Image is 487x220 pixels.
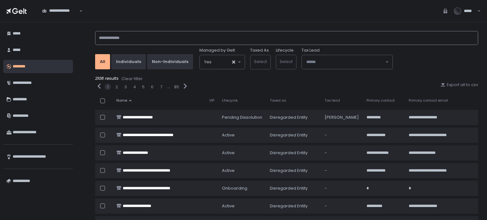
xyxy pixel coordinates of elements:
span: onboarding [222,185,247,191]
div: 2108 results [95,76,478,82]
input: Search for option [42,14,79,20]
button: 3 [124,84,127,90]
button: 1 [107,84,108,90]
input: Search for option [306,59,385,65]
button: 2 [115,84,118,90]
div: Search for option [200,55,245,69]
span: pending Dissolution [222,115,262,120]
span: Lifecycle [222,98,237,103]
div: - [325,168,359,173]
button: 6 [151,84,153,90]
div: Individuals [116,59,141,65]
div: [PERSON_NAME] [325,115,359,120]
span: Yes [204,59,211,65]
div: Search for option [38,4,82,18]
div: Disregarded Entity [270,168,317,173]
span: Taxed as [270,98,286,103]
span: active [222,203,235,209]
label: Taxed As [250,47,269,53]
div: - [325,132,359,138]
button: Export all to csv [440,82,478,88]
span: VIP [209,98,214,103]
div: All [100,59,105,65]
div: Disregarded Entity [270,150,317,156]
div: Disregarded Entity [270,115,317,120]
div: - [325,203,359,209]
button: All [95,54,110,69]
div: - [325,150,359,156]
span: active [222,168,235,173]
label: Lifecycle [276,47,294,53]
div: Disregarded Entity [270,132,317,138]
span: Select [254,59,267,65]
span: Tax Lead [302,47,320,53]
input: Search for option [211,59,231,65]
button: Clear filter [121,76,143,82]
button: 7 [160,84,162,90]
div: ... [167,84,170,90]
div: - [325,185,359,191]
span: Name [116,98,127,103]
span: active [222,132,235,138]
button: Non-Individuals [147,54,193,69]
button: Individuals [111,54,146,69]
span: Tax lead [325,98,340,103]
button: 4 [133,84,136,90]
span: Primary contact email [409,98,448,103]
button: Clear Selected [232,60,235,64]
div: Search for option [302,55,393,69]
div: Disregarded Entity [270,203,317,209]
span: Managed by Gelt [199,47,235,53]
button: 5 [142,84,145,90]
span: active [222,150,235,156]
span: Primary contact [367,98,395,103]
div: Disregarded Entity [270,185,317,191]
span: Select [280,59,293,65]
div: Non-Individuals [152,59,188,65]
div: Clear filter [121,76,143,82]
button: 85 [174,84,179,90]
